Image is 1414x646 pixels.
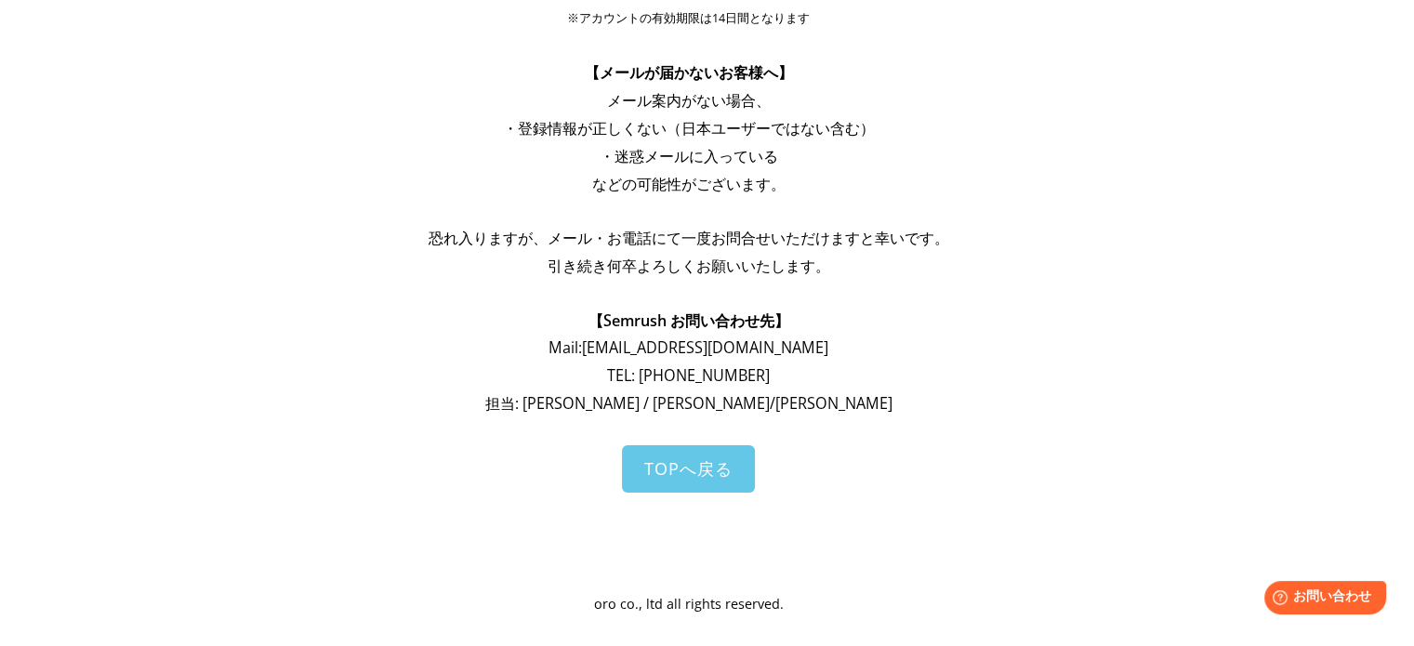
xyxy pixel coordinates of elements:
[567,10,810,26] span: ※アカウントの有効期限は14日間となります
[592,174,786,194] span: などの可能性がございます。
[585,62,793,83] span: 【メールが届かないお客様へ】
[548,337,828,358] span: Mail: [EMAIL_ADDRESS][DOMAIN_NAME]
[548,256,830,276] span: 引き続き何卒よろしくお願いいたします。
[607,90,771,111] span: メール案内がない場合、
[594,595,784,613] span: oro co., ltd all rights reserved.
[622,445,755,493] a: TOPへ戻る
[429,228,949,248] span: 恐れ入りますが、メール・お電話にて一度お問合せいただけますと幸いです。
[1249,573,1394,626] iframe: Help widget launcher
[503,118,875,138] span: ・登録情報が正しくない（日本ユーザーではない含む）
[588,310,789,331] span: 【Semrush お問い合わせ先】
[600,146,778,166] span: ・迷惑メールに入っている
[607,365,770,386] span: TEL: [PHONE_NUMBER]
[485,393,892,414] span: 担当: [PERSON_NAME] / [PERSON_NAME]/[PERSON_NAME]
[644,457,733,480] span: TOPへ戻る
